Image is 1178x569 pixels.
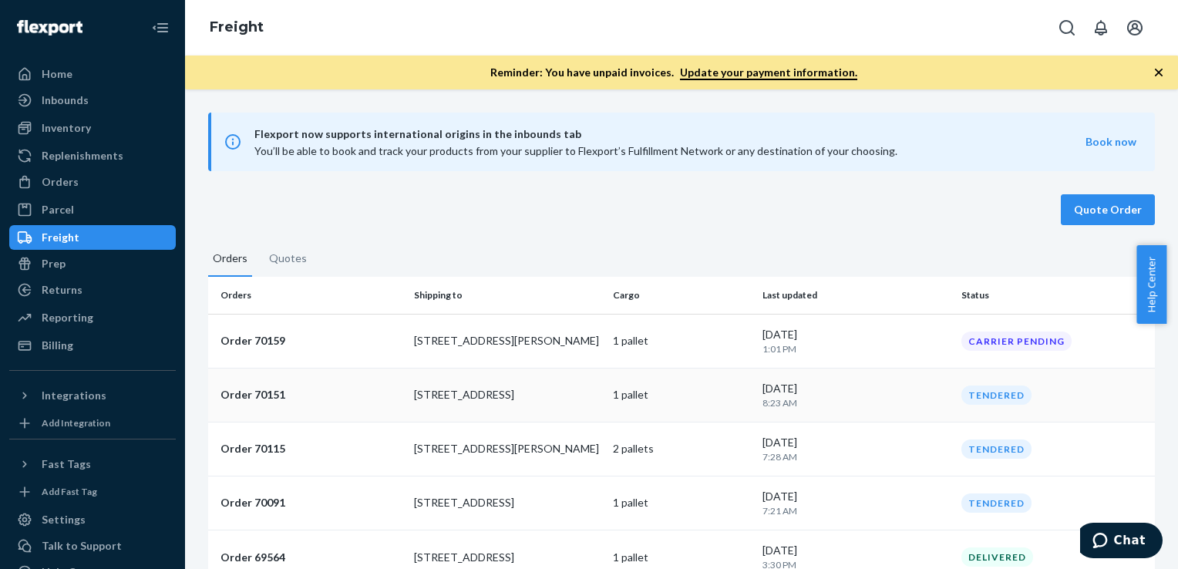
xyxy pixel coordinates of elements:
button: Fast Tags [9,452,176,476]
div: Parcel [42,202,74,217]
a: Inventory [9,116,176,140]
p: Order 70091 [220,495,402,510]
span: Flexport now supports international origins in the inbounds tab [254,125,1085,143]
p: 2 pallets [613,441,750,456]
p: 8:23 AM [762,396,950,409]
p: 1 pallet [613,333,750,348]
a: Home [9,62,176,86]
div: Prep [42,256,66,271]
p: [STREET_ADDRESS][PERSON_NAME] [414,441,601,456]
p: 1:01 PM [762,342,950,355]
a: Update your payment information. [680,66,857,80]
button: Quote Order [1061,194,1155,225]
div: Fast Tags [42,456,91,472]
p: [STREET_ADDRESS] [414,387,601,402]
p: 1 pallet [613,387,750,402]
p: Order 70115 [220,441,402,456]
button: Quotes [264,250,311,275]
button: Open account menu [1119,12,1150,43]
a: Returns [9,278,176,302]
div: Home [42,66,72,82]
div: Add Integration [42,416,110,429]
div: Inbounds [42,93,89,108]
div: [DATE] [762,327,950,355]
a: Add Integration [9,414,176,433]
p: Order 70159 [220,333,402,348]
a: Billing [9,333,176,358]
a: Parcel [9,197,176,222]
ol: breadcrumbs [197,5,276,50]
div: Talk to Support [42,538,122,554]
p: [STREET_ADDRESS][PERSON_NAME] [414,333,601,348]
div: Replenishments [42,148,123,163]
p: [STREET_ADDRESS] [414,550,601,565]
img: Flexport logo [17,20,82,35]
iframe: Opens a widget where you can chat to one of our agents [1080,523,1163,561]
div: Integrations [42,388,106,403]
a: Inbounds [9,88,176,113]
button: Open Search Box [1052,12,1082,43]
button: Book now [1085,134,1136,150]
button: Orders [208,250,252,277]
span: You’ll be able to book and track your products from your supplier to Flexport’s Fulfillment Netwo... [254,144,897,157]
div: Orders [42,174,79,190]
a: Settings [9,507,176,532]
div: Returns [42,282,82,298]
th: Status [955,277,1155,314]
div: [DATE] [762,381,950,409]
a: Add Fast Tag [9,483,176,501]
p: 1 pallet [613,550,750,565]
div: DELIVERED [961,547,1033,567]
div: Billing [42,338,73,353]
div: [DATE] [762,489,950,517]
a: Reporting [9,305,176,330]
p: Reminder: You have unpaid invoices. [490,65,857,80]
th: Shipping to [408,277,608,314]
p: Order 69564 [220,550,402,565]
button: Integrations [9,383,176,408]
a: Freight [210,19,264,35]
div: TENDERED [961,386,1032,405]
p: [STREET_ADDRESS] [414,495,601,510]
a: Prep [9,251,176,276]
button: Close Navigation [145,12,176,43]
p: Order 70151 [220,387,402,402]
p: 1 pallet [613,495,750,510]
a: Orders [9,170,176,194]
div: [DATE] [762,435,950,463]
div: TENDERED [961,493,1032,513]
p: 7:21 AM [762,504,950,517]
div: TENDERED [961,439,1032,459]
div: Settings [42,512,86,527]
button: Help Center [1136,245,1166,324]
th: Last updated [756,277,956,314]
p: 7:28 AM [762,450,950,463]
div: Freight [42,230,79,245]
div: Add Fast Tag [42,485,97,498]
div: Reporting [42,310,93,325]
th: Orders [208,277,408,314]
div: Inventory [42,120,91,136]
div: CARRIER PENDING [961,332,1072,351]
a: Replenishments [9,143,176,168]
th: Cargo [607,277,756,314]
button: Open notifications [1085,12,1116,43]
button: Talk to Support [9,534,176,558]
a: Freight [9,225,176,250]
